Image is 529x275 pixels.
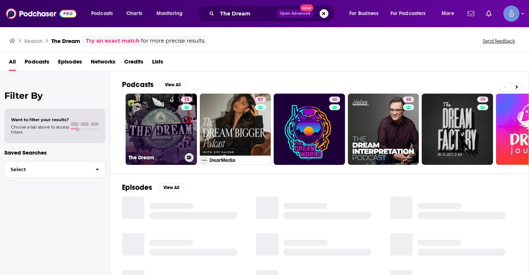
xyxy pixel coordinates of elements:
[141,37,205,45] span: for more precise results
[332,96,337,104] span: 46
[406,96,411,104] span: 48
[11,117,69,122] span: Want to filter your results?
[122,80,154,89] h2: Podcasts
[91,56,115,71] a: Networks
[274,94,345,165] a: 46
[465,7,477,20] a: Show notifications dropdown
[184,96,189,104] span: 73
[349,8,378,19] span: For Business
[391,8,426,19] span: For Podcasters
[422,94,493,165] a: 39
[91,8,113,19] span: Podcasts
[4,161,105,178] button: Select
[4,149,105,156] p: Saved Searches
[480,96,485,104] span: 39
[11,124,69,135] span: Choose a tab above to access filters.
[277,9,314,18] button: Open AdvancedNew
[122,8,147,19] a: Charts
[58,56,82,71] a: Episodes
[503,6,519,22] button: Show profile menu
[481,38,517,44] button: Send feedback
[9,56,16,71] a: All
[348,94,419,165] a: 48
[300,4,313,11] span: New
[6,7,76,21] img: Podchaser - Follow, Share and Rate Podcasts
[217,8,277,19] input: Search podcasts, credits, & more...
[436,8,463,19] button: open menu
[151,8,192,19] button: open menu
[156,8,183,19] span: Monitoring
[124,56,143,71] a: Credits
[344,8,388,19] button: open menu
[255,97,266,102] a: 57
[477,97,488,102] a: 39
[159,80,186,89] button: View All
[129,155,182,161] h3: The Dream
[403,97,414,102] a: 48
[51,37,80,44] h3: The Dream
[204,5,342,22] div: Search podcasts, credits, & more...
[126,94,197,165] a: 73The Dream
[503,6,519,22] img: User Profile
[122,183,184,192] a: EpisodesView All
[4,90,105,101] h2: Filter By
[152,56,163,71] a: Lists
[258,96,263,104] span: 57
[5,167,90,172] span: Select
[329,97,340,102] a: 46
[200,94,271,165] a: 57
[280,12,310,15] span: Open Advanced
[442,8,454,19] span: More
[25,56,49,71] a: Podcasts
[126,8,142,19] span: Charts
[386,8,436,19] button: open menu
[483,7,494,20] a: Show notifications dropdown
[503,6,519,22] span: Logged in as Spiral5-G1
[24,37,43,44] h3: Search
[122,80,186,89] a: PodcastsView All
[181,97,192,102] a: 73
[158,183,184,192] button: View All
[86,37,140,45] a: Try an exact match
[86,8,122,19] button: open menu
[122,183,152,192] h2: Episodes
